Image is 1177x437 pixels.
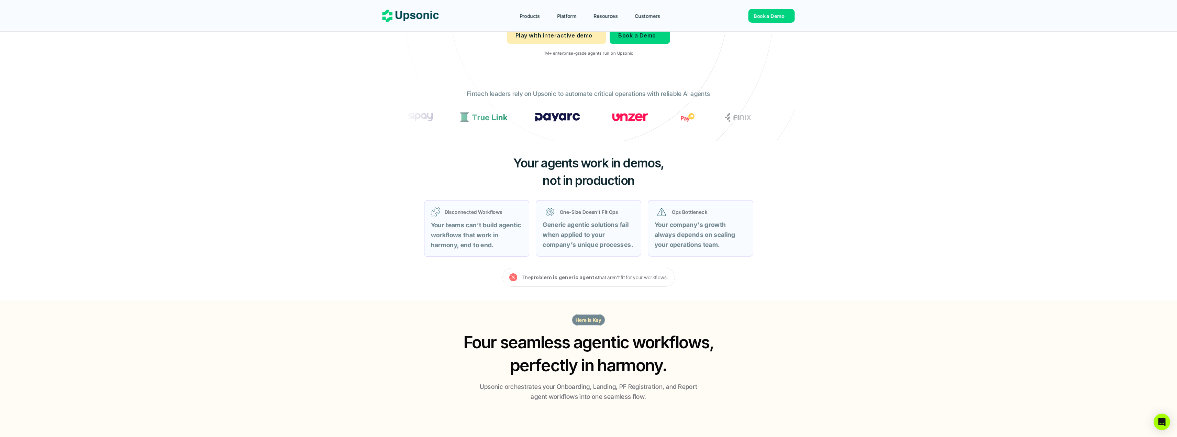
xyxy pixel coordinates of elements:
h2: Four seamless agentic workflows, perfectly in harmony. [457,331,721,377]
p: One-Size Doesn’t Fit Ops [560,208,631,216]
p: Book a Demo [754,12,785,20]
p: Platform [557,12,576,20]
p: Here is Key [576,316,602,324]
p: Customers [635,12,660,20]
a: Products [515,10,551,22]
a: Play with interactive demo [507,27,606,44]
p: Disconnected Workflows [445,208,523,216]
p: 1M+ enterprise-grade agents run on Upsonic [544,51,633,56]
strong: problem is generic agents [531,274,598,280]
div: Open Intercom Messenger [1154,414,1170,430]
p: Upsonic orchestrates your Onboarding, Landing, PF Registration, and Report agent workflows into o... [477,382,700,402]
p: Products [520,12,540,20]
strong: Generic agentic solutions fail when applied to your company’s unique processes. [543,221,633,248]
strong: Your company's growth always depends on scaling your operations team. [655,221,737,248]
strong: Your teams can’t build agentic workflows that work in harmony, end to end. [431,221,523,249]
span: not in production [543,173,634,188]
p: Ops Bottleneck [672,208,743,216]
p: Play with interactive demo [515,31,592,41]
p: Resources [594,12,618,20]
a: Book a Demo [610,27,670,44]
p: Book a Demo [619,31,656,41]
p: The that aren’t fit for your workflows. [522,273,668,282]
span: Your agents work in demos, [513,155,664,171]
p: Fintech leaders rely on Upsonic to automate critical operations with reliable AI agents [467,89,710,99]
a: Book a Demo [748,9,795,23]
